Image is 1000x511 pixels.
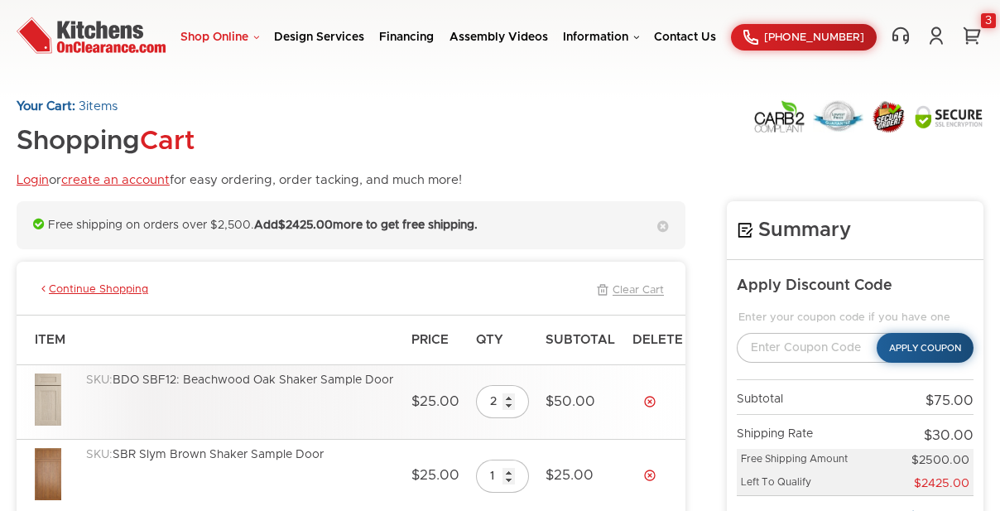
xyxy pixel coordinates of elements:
[737,311,974,325] legend: Enter your coupon code if you have one
[411,469,459,482] span: $25.00
[17,173,462,189] p: or for easy ordering, order tacking, and much more!
[877,333,974,363] button: Apply Coupon
[737,277,974,296] h5: Apply Discount Code
[911,455,969,466] span: $2500.00
[17,201,685,250] div: Free shipping on orders over $2,500.
[180,31,259,43] a: Shop Online
[537,315,623,364] th: Subtotal
[379,31,434,43] a: Financing
[960,26,983,46] a: 3
[737,380,886,415] td: Subtotal
[764,32,864,43] span: [PHONE_NUMBER]
[737,218,974,243] h4: Summary
[35,374,61,426] img: BDO_1.1.jpg
[624,315,685,364] th: Delete
[813,100,863,133] img: Lowest Price Guarantee
[871,100,906,133] img: Secure Order
[274,31,364,43] a: Design Services
[546,395,595,408] span: $50.00
[86,374,395,431] div: BDO SBF12: Beachwood Oak Shaker Sample Door
[737,333,901,363] input: Enter Coupon Code
[79,100,86,113] span: 3
[924,429,974,442] span: $30.00
[17,315,403,364] th: Item
[654,31,716,43] a: Contact Us
[278,219,333,231] span: $2425.00
[753,99,805,133] img: Carb2 Compliant
[140,128,195,155] span: Cart
[563,31,639,43] a: Information
[643,469,656,482] a: Delete
[403,315,468,364] th: Price
[593,283,664,298] a: Clear Cart
[546,469,594,482] span: $25.00
[38,283,148,298] a: Continue Shopping
[737,449,886,472] td: Free Shipping Amount
[914,104,983,129] img: Secure SSL Encyption
[737,472,886,496] td: Left To Qualify
[61,174,170,186] a: create an account
[254,219,478,231] strong: Add more to get free shipping.
[925,394,974,407] span: $75.00
[914,478,969,489] span: $2425.00
[981,13,996,28] div: 3
[35,448,61,500] img: SBR_1.1.jpg
[411,395,459,408] span: $25.00
[17,100,75,113] strong: Your Cart:
[17,99,462,115] p: items
[17,12,166,58] img: Kitchens On Clearance
[86,449,113,460] span: SKU:
[86,448,395,505] div: SBR Slym Brown Shaker Sample Door
[731,24,877,51] a: [PHONE_NUMBER]
[643,395,656,408] a: Delete
[737,415,886,449] td: Shipping Rate
[468,315,537,364] th: Qty
[17,128,462,157] h1: Shopping
[86,374,113,386] span: SKU:
[17,174,49,186] a: Login
[450,31,548,43] a: Assembly Videos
